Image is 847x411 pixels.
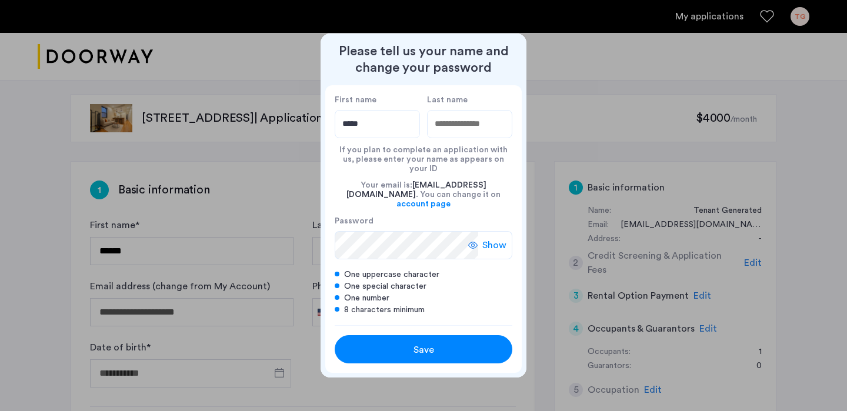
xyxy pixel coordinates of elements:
span: Show [482,238,506,252]
div: One number [335,292,512,304]
button: button [335,335,512,363]
div: If you plan to complete an application with us, please enter your name as appears on your ID [335,138,512,173]
div: Your email is: . You can change it on [335,173,512,216]
label: Last name [427,95,512,105]
div: One uppercase character [335,269,512,280]
a: account page [396,199,451,209]
h2: Please tell us your name and change your password [325,43,522,76]
div: One special character [335,280,512,292]
div: 8 characters minimum [335,304,512,316]
span: Save [414,343,434,357]
label: First name [335,95,420,105]
label: Password [335,216,478,226]
span: [EMAIL_ADDRESS][DOMAIN_NAME] [346,181,486,199]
